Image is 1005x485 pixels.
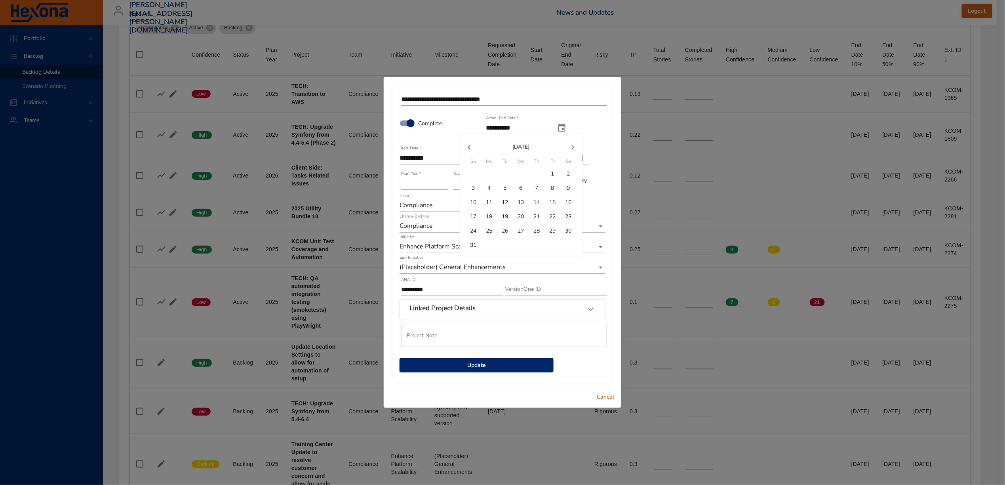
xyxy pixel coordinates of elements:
[551,170,554,178] p: 1
[530,210,544,224] button: 21
[498,224,512,239] button: 26
[530,158,544,166] span: Th
[502,213,508,221] p: 19
[550,199,556,206] p: 15
[530,224,544,239] button: 28
[567,184,570,192] p: 9
[482,196,497,210] button: 11
[470,227,477,235] p: 24
[479,143,563,151] p: [DATE]
[546,158,560,166] span: Fr
[562,224,576,239] button: 30
[530,196,544,210] button: 14
[482,210,497,224] button: 18
[514,210,528,224] button: 20
[504,184,507,192] p: 5
[562,210,576,224] button: 23
[482,224,497,239] button: 25
[514,196,528,210] button: 13
[562,181,576,196] button: 9
[546,196,560,210] button: 15
[530,181,544,196] button: 7
[534,227,540,235] p: 28
[562,196,576,210] button: 16
[466,181,481,196] button: 3
[565,227,572,235] p: 30
[535,184,539,192] p: 7
[466,196,481,210] button: 10
[502,199,508,206] p: 12
[518,213,524,221] p: 20
[470,213,477,221] p: 17
[546,181,560,196] button: 8
[562,167,576,181] button: 2
[550,213,556,221] p: 22
[472,184,475,192] p: 3
[498,158,512,166] span: Tu
[502,227,508,235] p: 26
[514,181,528,196] button: 6
[466,158,481,166] span: Su
[518,227,524,235] p: 27
[482,158,497,166] span: Mo
[486,199,493,206] p: 11
[565,199,572,206] p: 16
[550,227,556,235] p: 29
[546,224,560,239] button: 29
[534,213,540,221] p: 21
[466,224,481,239] button: 24
[514,158,528,166] span: We
[466,210,481,224] button: 17
[466,239,481,253] button: 31
[498,181,512,196] button: 5
[514,224,528,239] button: 27
[567,170,570,178] p: 2
[486,213,493,221] p: 18
[518,199,524,206] p: 13
[551,184,554,192] p: 8
[562,158,576,166] span: Sa
[486,227,493,235] p: 25
[534,199,540,206] p: 14
[520,184,523,192] p: 6
[498,196,512,210] button: 12
[565,213,572,221] p: 23
[482,181,497,196] button: 4
[470,199,477,206] p: 10
[470,241,477,249] p: 31
[488,184,491,192] p: 4
[546,167,560,181] button: 1
[546,210,560,224] button: 22
[498,210,512,224] button: 19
